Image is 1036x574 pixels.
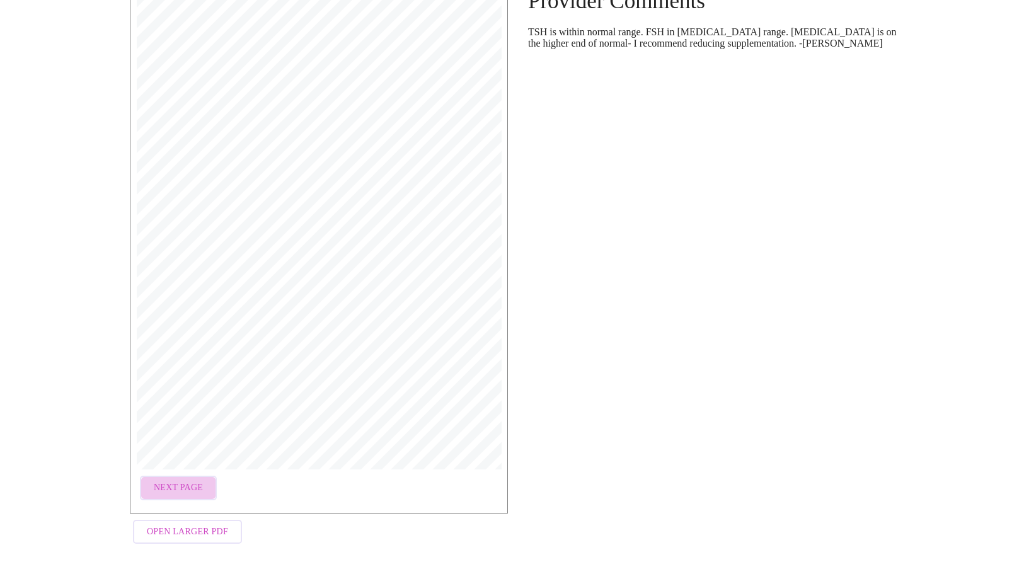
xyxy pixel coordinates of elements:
button: Open Larger PDF [133,520,242,544]
span: Open Larger PDF [147,524,228,540]
span: Next Page [154,480,203,496]
p: TSH is within normal range. FSH in [MEDICAL_DATA] range. [MEDICAL_DATA] is on the higher end of n... [528,26,906,49]
button: Next Page [140,476,217,500]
